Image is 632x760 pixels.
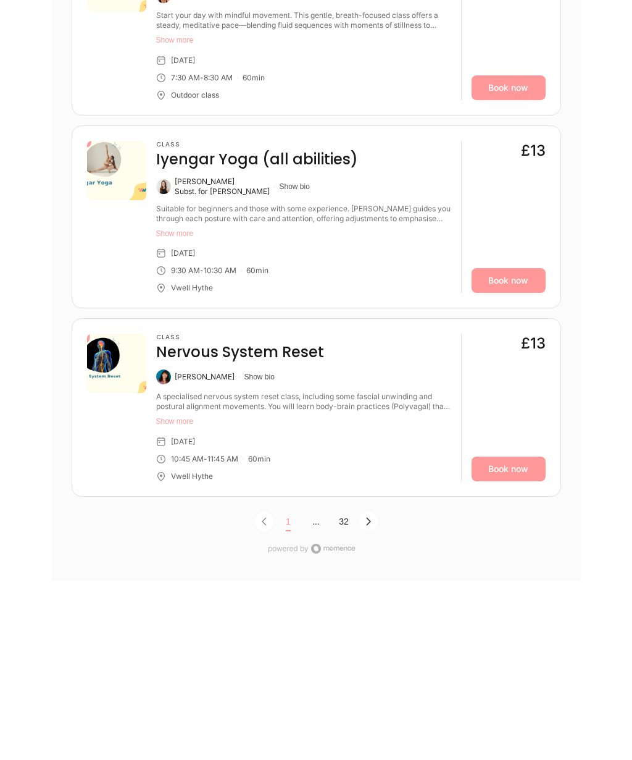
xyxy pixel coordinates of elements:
[521,334,546,354] div: £13
[156,229,451,239] button: Show more
[244,373,275,382] button: Show bio
[156,150,358,170] h4: Iyengar Yoga (all abilities)
[472,457,546,482] a: Book now
[171,472,213,482] div: Vwell Hythe
[156,180,171,195] img: Marilyn Whiston
[171,437,195,447] div: [DATE]
[87,141,146,201] img: 4fd01816-2ff6-4668-a87b-157af2ad87d8.png
[175,373,235,382] div: [PERSON_NAME]
[521,141,546,161] div: £13
[275,512,302,537] button: Page 1 of 33
[87,334,146,394] img: e4469c8b-81d2-467b-8aae-a5ffd6d3c404.png
[171,91,219,101] div: Outdoor class
[156,36,451,46] button: Show more
[156,141,358,149] h3: Class
[156,417,451,427] button: Show more
[156,392,451,412] div: A specialised nervous system reset class, including some fascial unwinding and postural alignment...
[246,266,268,276] div: 60 min
[156,334,324,342] h3: Class
[171,249,195,259] div: [DATE]
[171,74,200,83] div: 7:30 AM
[280,182,310,192] button: Show bio
[248,455,270,465] div: 60 min
[207,455,238,465] div: 11:45 AM
[472,269,546,293] a: Book now
[156,11,451,31] div: Start your day with mindful movement. This gentle, breath-focused class offers a steady, meditati...
[171,455,204,465] div: 10:45 AM
[156,205,451,224] div: Suitable for beginners and those with some experience. Jenny guides you through each posture with...
[171,56,195,66] div: [DATE]
[156,370,171,385] img: Caroline King
[200,74,204,83] div: -
[171,284,213,293] div: Vwell Hythe
[175,187,270,197] div: Subst. for [PERSON_NAME]
[472,76,546,101] a: Book now
[358,512,379,533] button: Next Page, Page 0
[204,455,207,465] div: -
[204,266,236,276] div: 10:30 AM
[72,507,561,537] nav: Pagination navigation
[156,343,324,363] h4: Nervous System Reset
[204,74,233,83] div: 8:30 AM
[243,74,265,83] div: 60 min
[254,512,275,533] button: Previous Page, Page 0
[171,266,200,276] div: 9:30 AM
[200,266,204,276] div: -
[302,512,330,532] button: ...
[175,177,270,187] div: [PERSON_NAME]
[330,512,358,532] button: Page 2 of 33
